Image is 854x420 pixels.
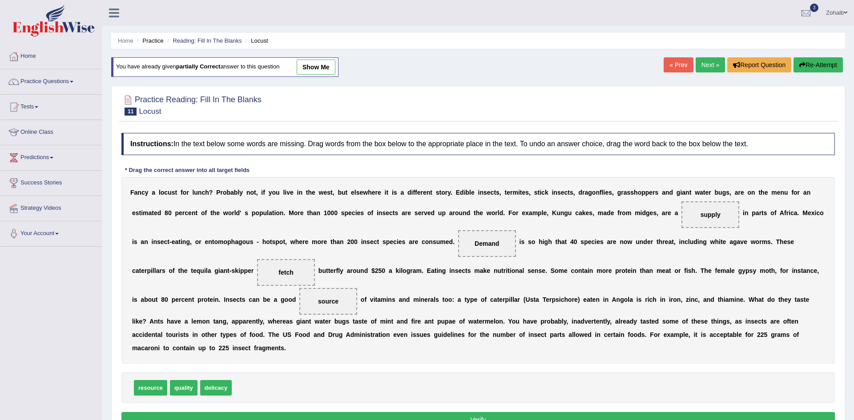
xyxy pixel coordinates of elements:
[298,189,302,196] b: n
[483,189,487,196] b: s
[173,37,242,44] a: Reading: Fill In The Blanks
[645,189,649,196] b: p
[121,133,835,155] h4: In the text below some words are missing. Drag words from the box below to the appropriate place ...
[368,189,372,196] b: h
[459,209,463,216] b: u
[205,189,209,196] b: h
[561,189,564,196] b: e
[758,189,761,196] b: t
[810,4,819,12] span: 3
[553,189,557,196] b: n
[386,209,389,216] b: e
[748,189,752,196] b: o
[794,189,798,196] b: o
[232,209,234,216] b: r
[540,189,541,196] b: i
[596,189,600,196] b: n
[252,209,256,216] b: p
[413,189,415,196] b: f
[136,209,139,216] b: s
[510,189,512,196] b: r
[727,57,791,72] button: Report Question
[438,209,442,216] b: u
[0,221,102,244] a: Your Account
[201,189,205,196] b: c
[389,209,393,216] b: c
[179,209,182,216] b: e
[689,189,692,196] b: t
[685,189,689,196] b: n
[518,189,520,196] b: i
[653,189,655,196] b: r
[463,209,467,216] b: n
[351,189,354,196] b: e
[230,189,234,196] b: a
[355,209,357,216] b: i
[239,189,243,196] b: y
[777,189,781,196] b: e
[313,209,317,216] b: a
[346,189,348,196] b: t
[182,209,185,216] b: r
[421,189,423,196] b: r
[696,57,725,72] a: Next »
[794,57,843,72] button: Re-Attempt
[324,209,327,216] b: 1
[149,209,152,216] b: a
[195,209,197,216] b: t
[300,209,304,216] b: e
[584,189,588,196] b: a
[500,189,501,196] b: ,
[367,209,371,216] b: o
[582,189,584,196] b: r
[134,189,138,196] b: a
[466,189,470,196] b: b
[469,189,471,196] b: l
[154,209,157,216] b: e
[0,44,102,66] a: Home
[377,209,379,216] b: i
[392,189,394,196] b: i
[407,209,411,216] b: e
[436,189,439,196] b: s
[467,209,471,216] b: d
[316,209,320,216] b: n
[491,189,494,196] b: c
[588,189,592,196] b: g
[188,209,192,216] b: e
[791,189,794,196] b: f
[192,189,194,196] b: l
[228,209,232,216] b: o
[604,189,605,196] b: i
[246,189,250,196] b: n
[250,189,254,196] b: o
[495,209,497,216] b: r
[0,145,102,168] a: Predictions
[418,209,422,216] b: e
[0,69,102,92] a: Practice Questions
[494,189,496,196] b: t
[605,189,608,196] b: e
[121,166,253,175] div: * Drag the correct answer into all target fields
[176,64,221,70] b: partially correct
[216,209,220,216] b: e
[267,209,269,216] b: l
[297,189,299,196] b: i
[132,209,136,216] b: e
[209,189,213,196] b: ?
[172,189,175,196] b: s
[137,189,141,196] b: n
[402,209,405,216] b: a
[617,189,621,196] b: g
[342,189,346,196] b: u
[327,209,331,216] b: 0
[386,189,388,196] b: t
[378,189,381,196] b: e
[570,189,573,196] b: s
[680,189,682,196] b: i
[283,209,285,216] b: .
[507,189,510,196] b: e
[152,189,155,196] b: a
[330,209,334,216] b: 0
[430,189,432,196] b: t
